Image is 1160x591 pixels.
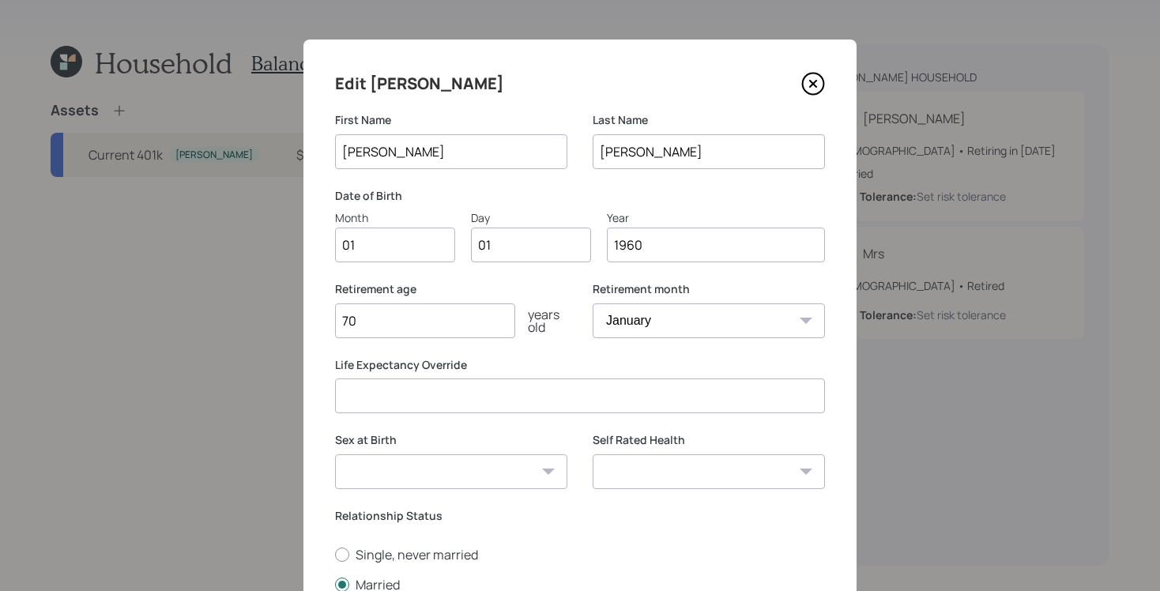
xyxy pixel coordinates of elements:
label: Retirement month [593,281,825,297]
input: Month [335,228,455,262]
div: Day [471,209,591,226]
label: Sex at Birth [335,432,567,448]
label: Last Name [593,112,825,128]
label: Retirement age [335,281,567,297]
label: Self Rated Health [593,432,825,448]
label: Single, never married [335,546,825,563]
div: Month [335,209,455,226]
div: Year [607,209,825,226]
input: Day [471,228,591,262]
label: Life Expectancy Override [335,357,825,373]
label: Date of Birth [335,188,825,204]
label: Relationship Status [335,508,825,524]
input: Year [607,228,825,262]
div: years old [515,308,567,333]
label: First Name [335,112,567,128]
h4: Edit [PERSON_NAME] [335,71,504,96]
